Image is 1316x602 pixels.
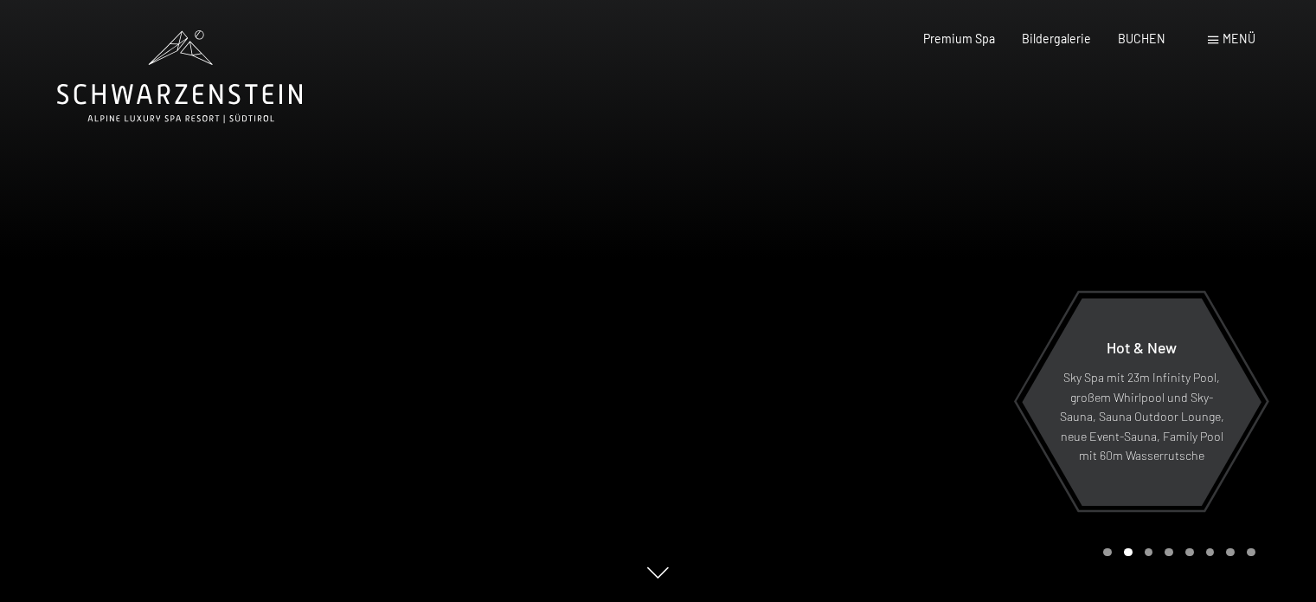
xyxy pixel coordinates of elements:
[1206,548,1215,557] div: Carousel Page 6
[1247,548,1255,557] div: Carousel Page 8
[1059,368,1224,466] p: Sky Spa mit 23m Infinity Pool, großem Whirlpool und Sky-Sauna, Sauna Outdoor Lounge, neue Event-S...
[1107,338,1177,357] span: Hot & New
[1226,548,1235,557] div: Carousel Page 7
[1145,548,1153,557] div: Carousel Page 3
[1022,31,1091,46] a: Bildergalerie
[1118,31,1165,46] a: BUCHEN
[1103,548,1112,557] div: Carousel Page 1
[1097,548,1255,557] div: Carousel Pagination
[1223,31,1255,46] span: Menü
[1124,548,1133,557] div: Carousel Page 2 (Current Slide)
[1021,297,1262,507] a: Hot & New Sky Spa mit 23m Infinity Pool, großem Whirlpool und Sky-Sauna, Sauna Outdoor Lounge, ne...
[1165,548,1173,557] div: Carousel Page 4
[923,31,995,46] a: Premium Spa
[1185,548,1194,557] div: Carousel Page 5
